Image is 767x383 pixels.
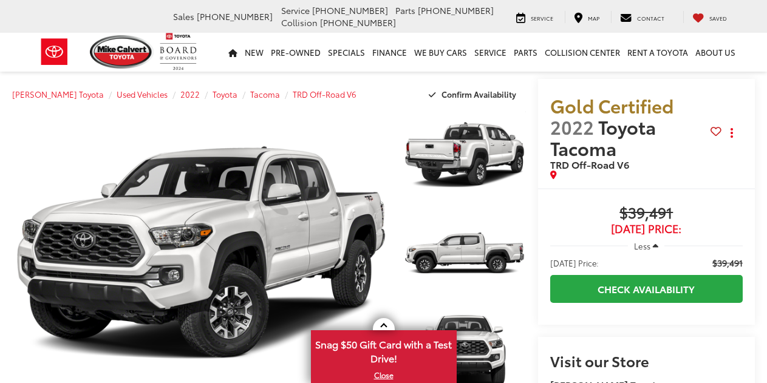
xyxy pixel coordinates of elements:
[320,16,396,29] span: [PHONE_NUMBER]
[531,14,553,22] span: Service
[565,11,608,23] a: Map
[550,257,599,269] span: [DATE] Price:
[213,89,237,100] a: Toyota
[541,33,624,72] a: Collision Center
[422,84,526,105] button: Confirm Availability
[241,33,267,72] a: New
[173,10,194,22] span: Sales
[90,35,154,69] img: Mike Calvert Toyota
[550,205,743,223] span: $39,491
[471,33,510,72] a: Service
[117,89,168,100] a: Used Vehicles
[225,33,241,72] a: Home
[550,223,743,235] span: [DATE] Price:
[32,32,77,72] img: Toyota
[550,114,594,140] span: 2022
[441,89,516,100] span: Confirm Availability
[411,33,471,72] a: WE BUY CARS
[550,114,656,161] span: Toyota Tacoma
[312,4,388,16] span: [PHONE_NUMBER]
[293,89,356,100] a: TRD Off-Road V6
[404,208,526,299] a: Expand Photo 2
[395,4,415,16] span: Parts
[611,11,673,23] a: Contact
[550,92,673,118] span: Gold Certified
[267,33,324,72] a: Pre-Owned
[510,33,541,72] a: Parts
[507,11,562,23] a: Service
[281,4,310,16] span: Service
[624,33,692,72] a: Rent a Toyota
[550,157,629,171] span: TRD Off-Road V6
[634,240,650,251] span: Less
[312,331,455,368] span: Snag $50 Gift Card with a Test Drive!
[550,353,743,368] h2: Visit our Store
[250,89,280,100] a: Tacoma
[731,128,733,138] span: dropdown dots
[712,257,743,269] span: $39,491
[369,33,411,72] a: Finance
[637,14,664,22] span: Contact
[588,14,599,22] span: Map
[324,33,369,72] a: Specials
[404,109,526,201] a: Expand Photo 1
[628,235,664,257] button: Less
[180,89,200,100] a: 2022
[12,89,104,100] a: [PERSON_NAME] Toyota
[418,4,494,16] span: [PHONE_NUMBER]
[683,11,736,23] a: My Saved Vehicles
[550,275,743,302] a: Check Availability
[709,14,727,22] span: Saved
[692,33,739,72] a: About Us
[721,122,743,143] button: Actions
[197,10,273,22] span: [PHONE_NUMBER]
[403,206,527,300] img: 2022 Toyota Tacoma TRD Off-Road V6
[281,16,318,29] span: Collision
[403,108,527,202] img: 2022 Toyota Tacoma TRD Off-Road V6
